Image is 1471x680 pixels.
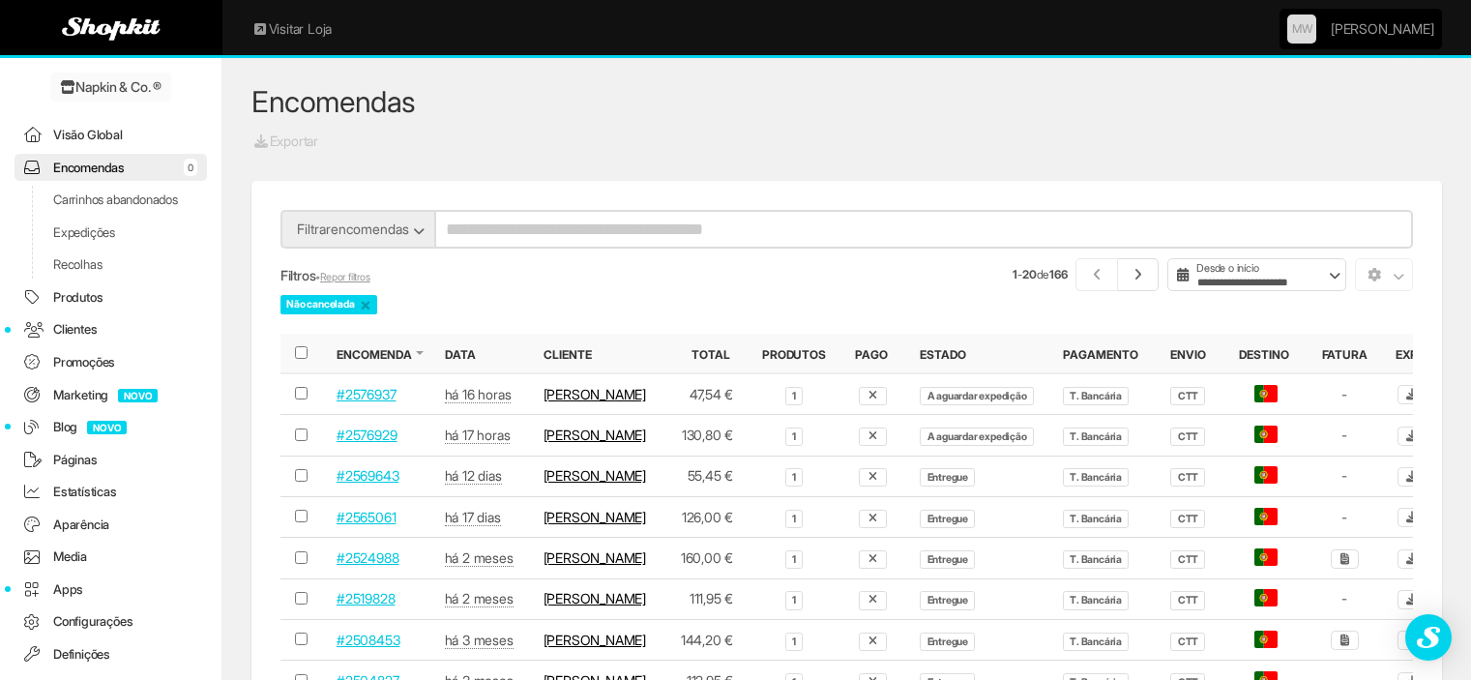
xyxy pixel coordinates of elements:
span: 1 [785,468,803,487]
span: 1 [785,633,803,651]
span: CTT [1170,387,1205,405]
a: [PERSON_NAME] [544,549,646,566]
a: Aparência [15,511,207,539]
abbr: 14 jul 2025 às 14:57 [445,549,514,567]
a: Visitar Loja [251,19,332,39]
span: CTT [1170,428,1205,446]
th: Produtos [748,334,839,373]
abbr: 23 jun 2025 às 10:12 [445,632,514,649]
abbr: 21 set 2025 às 16:58 [445,386,512,403]
span: T. Bancária [1063,428,1129,446]
span: Portugal - Continental [1254,589,1278,606]
span: Não cancelada [280,295,377,314]
span: T. Bancária [1063,591,1129,609]
abbr: 21 set 2025 às 16:38 [445,427,511,444]
span: 0 [184,159,197,176]
a: #2569643 [337,467,398,484]
span: T. Bancária [1063,387,1129,405]
a: MW [1287,15,1316,44]
td: 144,20 € [663,620,748,661]
strong: 20 [1022,267,1037,281]
a: #2576929 [337,427,397,443]
button: Total [691,346,734,363]
span: A aguardar expedição [920,387,1034,405]
a: [PERSON_NAME] [1331,10,1433,48]
a: Encomendas0 [15,154,207,182]
span: CTT [1170,633,1205,651]
a: Configurações [15,607,207,636]
span: Portugal - Continental [1254,426,1278,443]
button: Cliente [544,346,596,363]
a: #2508453 [337,632,399,648]
a: Próximo [1118,258,1160,291]
button: Envio [1170,346,1210,363]
button: Destino [1239,346,1293,363]
button: Filtrarencomendas [280,210,435,249]
span: 1 [785,387,803,405]
td: - [1308,578,1382,619]
a: #2519828 [337,590,395,606]
span: NOVO [118,389,158,402]
img: Shopkit [62,17,161,41]
span: Entregue [920,510,975,528]
span: A aguardar expedição [920,428,1034,446]
span: CTT [1170,510,1205,528]
span: encomendas [331,221,409,237]
small: - de [1013,266,1067,282]
span: Entregue [920,468,975,487]
span: 1 [785,591,803,609]
span: 1 [785,510,803,528]
a: [PERSON_NAME] [544,509,646,525]
a: Recolhas [15,251,207,279]
abbr: 10 set 2025 às 20:18 [445,467,502,485]
button: Encomenda [337,346,416,363]
a: BlogNOVO [15,413,207,441]
a: [PERSON_NAME] [544,467,646,484]
td: - [1308,373,1382,415]
span: Entregue [920,633,975,651]
span: 1 [785,428,803,446]
td: 47,54 € [663,373,748,415]
button: Pagamento [1063,346,1142,363]
span: CTT [1170,468,1205,487]
td: 160,00 € [663,538,748,578]
td: 111,95 € [663,578,748,619]
a: Produtos [15,283,207,311]
span: T. Bancária [1063,633,1129,651]
a: MarketingNOVO [15,381,207,409]
span: Entregue [920,550,975,569]
div: Open Intercom Messenger [1405,614,1452,661]
strong: 166 [1049,267,1067,281]
a: [PERSON_NAME] [544,386,646,402]
a: × [360,296,371,313]
span: CTT [1170,591,1205,609]
a: Clientes [15,315,207,343]
a: Visão Global [15,121,207,149]
button: Data [445,346,480,363]
span: Portugal - Continental [1254,548,1278,566]
abbr: 5 set 2025 às 10:49 [445,509,501,526]
button: Pago [855,346,892,363]
td: 55,45 € [663,456,748,496]
a: Estatísticas [15,478,207,506]
a: #2565061 [337,509,396,525]
a: Expedições [15,219,207,247]
span: Portugal - Continental [1254,508,1278,525]
a: [PERSON_NAME] [544,427,646,443]
span: Portugal - Continental [1254,385,1278,402]
small: • [315,271,369,283]
a: Repor filtros [320,271,370,283]
a: Encomendas [251,84,416,119]
span: NOVO [87,421,127,434]
td: - [1308,456,1382,496]
strong: 1 [1013,267,1017,281]
td: 126,00 € [663,497,748,538]
a: [PERSON_NAME] [544,590,646,606]
span: T. Bancária [1063,550,1129,569]
td: 130,80 € [663,415,748,456]
span: 1 [785,550,803,569]
a: #2576937 [337,386,396,402]
a: [PERSON_NAME] [544,632,646,648]
a: Definições [15,640,207,668]
span: Portugal - Continental [1254,631,1278,648]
